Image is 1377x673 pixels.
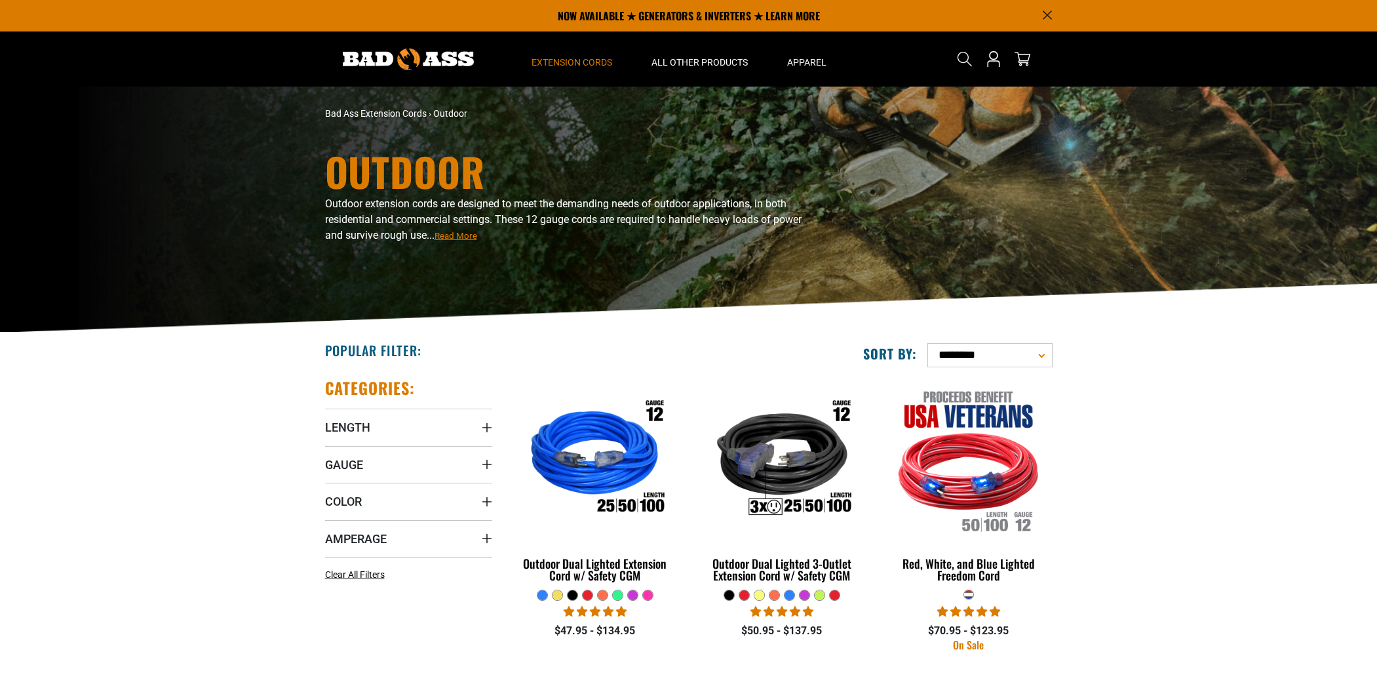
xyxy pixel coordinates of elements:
[954,49,975,70] summary: Search
[325,569,385,580] span: Clear All Filters
[886,384,1051,535] img: Red, White, and Blue Lighted Freedom Cord
[325,197,802,241] span: Outdoor extension cords are designed to meet the demanding needs of outdoor applications, in both...
[433,108,467,119] span: Outdoor
[698,558,865,581] div: Outdoor Dual Lighted 3-Outlet Extension Cord w/ Safety CGM
[325,420,370,435] span: Length
[532,56,612,68] span: Extension Cords
[564,605,627,618] span: 4.81 stars
[325,342,421,359] h2: Popular Filter:
[651,56,748,68] span: All Other Products
[325,568,390,582] a: Clear All Filters
[513,384,678,535] img: Outdoor Dual Lighted Extension Cord w/ Safety CGM
[885,640,1052,650] div: On Sale
[325,494,362,509] span: Color
[325,409,492,445] summary: Length
[325,457,363,472] span: Gauge
[787,56,826,68] span: Apparel
[325,446,492,483] summary: Gauge
[885,378,1052,589] a: Red, White, and Blue Lighted Freedom Cord Red, White, and Blue Lighted Freedom Cord
[698,623,865,639] div: $50.95 - $137.95
[343,49,474,70] img: Bad Ass Extension Cords
[885,623,1052,639] div: $70.95 - $123.95
[512,623,679,639] div: $47.95 - $134.95
[512,31,632,87] summary: Extension Cords
[429,108,431,119] span: ›
[325,531,387,546] span: Amperage
[750,605,813,618] span: 4.80 stars
[767,31,846,87] summary: Apparel
[699,384,864,535] img: Outdoor Dual Lighted 3-Outlet Extension Cord w/ Safety CGM
[698,378,865,589] a: Outdoor Dual Lighted 3-Outlet Extension Cord w/ Safety CGM Outdoor Dual Lighted 3-Outlet Extensio...
[512,378,679,589] a: Outdoor Dual Lighted Extension Cord w/ Safety CGM Outdoor Dual Lighted Extension Cord w/ Safety CGM
[325,152,804,191] h1: Outdoor
[512,558,679,581] div: Outdoor Dual Lighted Extension Cord w/ Safety CGM
[325,483,492,520] summary: Color
[632,31,767,87] summary: All Other Products
[325,108,427,119] a: Bad Ass Extension Cords
[435,231,477,241] span: Read More
[325,378,416,398] h2: Categories:
[885,558,1052,581] div: Red, White, and Blue Lighted Freedom Cord
[937,605,1000,618] span: 5.00 stars
[863,345,917,362] label: Sort by:
[325,107,804,121] nav: breadcrumbs
[325,520,492,557] summary: Amperage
